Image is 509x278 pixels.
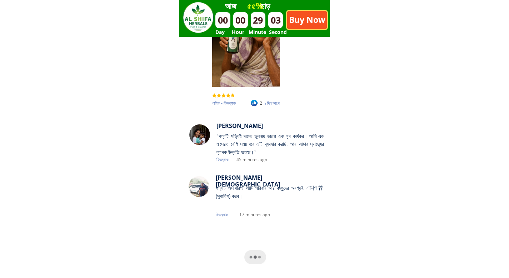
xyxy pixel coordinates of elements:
div: ১ দিন আগে [264,101,323,111]
div: 2 [260,101,277,106]
div: 17 minutes ago [239,212,298,217]
div: লাইক - ফিডব্যাক [213,101,271,106]
p: Buy Now [287,11,327,29]
div: ফিডব্যাক - [216,157,275,162]
div: "পণ্যটি সত্যিই দামের তুলনায় ভালো এবং খুব কার্যকর। আমি এক মাসেরও বেশি সময় ধরে এটি ব্যবহার করছি, ... [216,132,324,164]
div: [PERSON_NAME] [216,123,272,129]
div: [PERSON_NAME][DEMOGRAPHIC_DATA] [216,174,298,188]
div: 45 minutes ago [236,157,295,162]
h3: Day Hour Minute Second [215,28,314,36]
div: পণ্যটি অসাধারণ! আমি পরিবার আর বন্ধুদের অবশ্যই এটি推荐 (সুপারিশ) করব। [216,184,323,200]
div: ফিডব্যাক - [216,212,274,217]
